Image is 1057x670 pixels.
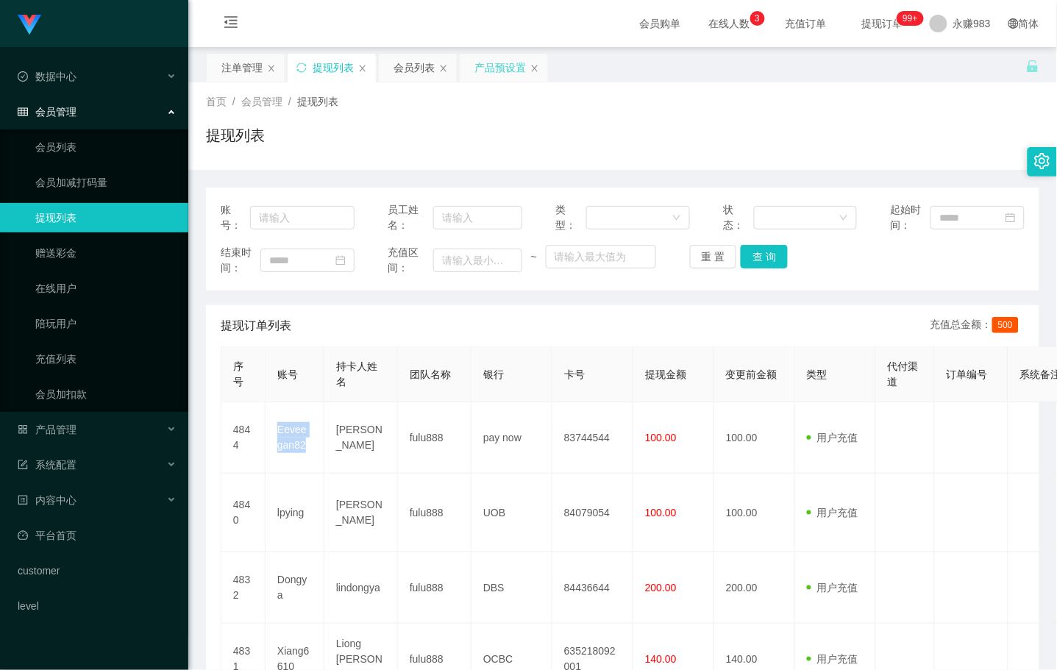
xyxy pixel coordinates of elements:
[221,317,291,335] span: 提现订单列表
[18,424,76,435] span: 产品管理
[714,552,795,624] td: 200.00
[1026,60,1039,73] i: 图标: unlock
[221,402,266,474] td: 4844
[296,63,307,73] i: 图标: sync
[394,54,435,82] div: 会员列表
[398,552,471,624] td: fulu888
[897,11,923,26] sup: 300
[18,107,28,117] i: 图标: table
[35,238,177,268] a: 赠送彩金
[221,202,250,233] span: 账号：
[206,96,227,107] span: 首页
[992,317,1019,333] span: 500
[324,552,398,624] td: lindongya
[18,106,76,118] span: 会员管理
[221,54,263,82] div: 注单管理
[18,495,28,505] i: 图标: profile
[471,474,552,552] td: UOB
[277,368,298,380] span: 账号
[839,213,848,224] i: 图标: down
[888,360,919,388] span: 代付渠道
[206,1,256,48] i: 图标: menu-fold
[433,249,522,272] input: 请输入最小值为
[1034,153,1050,169] i: 图标: setting
[18,556,177,585] a: customer
[18,71,76,82] span: 数据中心
[288,96,291,107] span: /
[18,459,76,471] span: 系统配置
[778,18,834,29] span: 充值订单
[206,124,265,146] h1: 提现列表
[18,71,28,82] i: 图标: check-circle-o
[555,202,586,233] span: 类型：
[358,64,367,73] i: 图标: close
[702,18,758,29] span: 在线人数
[439,64,448,73] i: 图标: close
[755,11,760,26] p: 3
[807,507,858,518] span: 用户充值
[947,368,988,380] span: 订单编号
[474,54,526,82] div: 产品预设置
[324,402,398,474] td: [PERSON_NAME]
[18,591,177,621] a: level
[267,64,276,73] i: 图标: close
[807,432,858,443] span: 用户充值
[18,15,41,35] img: logo.9652507e.png
[250,206,355,229] input: 请输入
[35,274,177,303] a: 在线用户
[726,368,777,380] span: 变更前金额
[324,474,398,552] td: [PERSON_NAME]
[546,245,656,268] input: 请输入最大值为
[18,424,28,435] i: 图标: appstore-o
[35,132,177,162] a: 会员列表
[645,432,677,443] span: 100.00
[552,402,633,474] td: 83744544
[266,552,324,624] td: Dongya
[433,206,522,229] input: 请输入
[690,245,737,268] button: 重 置
[855,18,911,29] span: 提现订单
[266,402,324,474] td: Eeveegan82
[35,344,177,374] a: 充值列表
[266,474,324,552] td: lpying
[723,202,754,233] span: 状态：
[807,582,858,594] span: 用户充值
[741,245,788,268] button: 查 询
[1008,18,1019,29] i: 图标: global
[18,521,177,550] a: 图标: dashboard平台首页
[221,245,260,276] span: 结束时间：
[336,360,377,388] span: 持卡人姓名
[645,368,686,380] span: 提现金额
[35,168,177,197] a: 会员加减打码量
[398,474,471,552] td: fulu888
[714,402,795,474] td: 100.00
[18,460,28,470] i: 图标: form
[750,11,765,26] sup: 3
[18,494,76,506] span: 内容中心
[645,507,677,518] span: 100.00
[471,402,552,474] td: pay now
[645,582,677,594] span: 200.00
[471,552,552,624] td: DBS
[410,368,451,380] span: 团队名称
[564,368,585,380] span: 卡号
[35,309,177,338] a: 陪玩用户
[388,202,433,233] span: 员工姓名：
[388,245,433,276] span: 充值区间：
[35,379,177,409] a: 会员加扣款
[530,64,539,73] i: 图标: close
[645,653,677,665] span: 140.00
[552,474,633,552] td: 84079054
[891,202,930,233] span: 起始时间：
[233,360,243,388] span: 序号
[232,96,235,107] span: /
[398,402,471,474] td: fulu888
[714,474,795,552] td: 100.00
[522,249,546,265] span: ~
[807,368,828,380] span: 类型
[241,96,282,107] span: 会员管理
[1006,213,1016,223] i: 图标: calendar
[552,552,633,624] td: 84436644
[807,653,858,665] span: 用户充值
[35,203,177,232] a: 提现列表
